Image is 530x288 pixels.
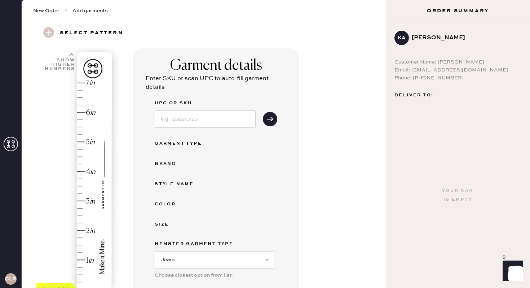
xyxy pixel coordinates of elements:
div: Color [155,200,212,209]
div: in [89,78,95,88]
div: Phone: [PHONE_NUMBER] [394,74,521,82]
iframe: Front Chat [496,256,527,287]
div: Garment Type [155,139,212,148]
div: [STREET_ADDRESS][PERSON_NAME] [GEOGRAPHIC_DATA] , NY 11216 [394,100,521,118]
h3: KA [398,35,406,40]
div: Email: [EMAIL_ADDRESS][DOMAIN_NAME] [394,66,521,74]
h3: Select pattern [60,27,123,39]
div: Enter SKU or scan UPC to auto-fill garment details [146,74,286,92]
span: Add garments [72,7,108,14]
h3: CLR [5,276,16,282]
div: [PERSON_NAME] [412,34,516,42]
label: UPC or SKU [155,99,256,108]
label: Hemster Garment Type [155,240,274,248]
div: Show higher numbers [44,58,75,71]
div: Brand [155,160,212,168]
span: Deliver to: [394,91,433,100]
span: New Order [33,7,59,14]
div: Customer Name: [PERSON_NAME] [394,58,521,66]
div: Style name [155,180,212,188]
div: Garment details [170,57,262,74]
div: Size [155,220,212,229]
div: 7 [86,78,89,88]
div: Your bag is empty [442,187,473,204]
input: e.g. 1292213123 [155,110,256,128]
div: Choose closest option from list. [155,271,274,279]
h3: Order Summary [386,7,530,14]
